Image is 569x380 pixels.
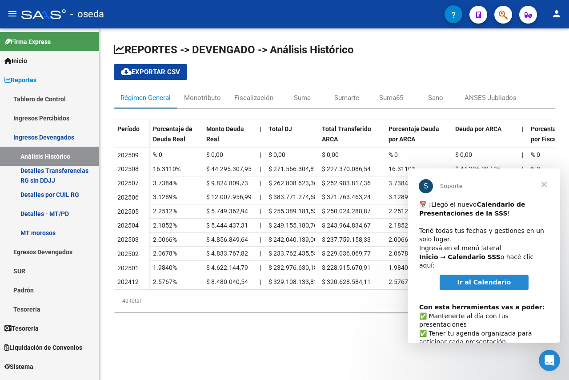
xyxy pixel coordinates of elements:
span: Inicio [4,56,27,66]
span: $ 227.370.086,54 [322,165,371,172]
span: $ 8.480.040,54 [206,278,248,285]
span: $ 0,00 [206,151,223,158]
span: Firma Express [4,37,51,47]
span: $ 229.036.069,77 [322,250,371,257]
span: 2.0066% [389,236,413,243]
div: Monotributo [184,93,221,103]
datatable-header-cell: | [256,120,265,157]
span: Liquidación de Convenios [4,343,82,352]
div: ​✅ Mantenerte al día con tus presentaciones ✅ Tener tu agenda organizada para anticipar cada pres... [11,126,141,239]
span: 3.7384% [153,180,177,187]
span: $ 255.389.181,53 [268,208,317,215]
span: $ 228.915.670,91 [322,264,371,271]
datatable-header-cell: Período [114,120,149,157]
span: $ 242.040.139,00 [268,236,317,243]
span: Monto Deuda Real [206,125,244,143]
span: 202504 [117,222,139,229]
button: Exportar CSV [114,64,187,80]
span: 202506 [117,194,139,201]
span: $ 262.808.623,36 [268,180,317,187]
span: $ 329.108.133,81 [268,278,317,285]
span: | [260,208,261,215]
iframe: Intercom live chat mensaje [408,168,560,343]
span: Total DJ [268,125,292,132]
div: Sano [428,93,443,103]
datatable-header-cell: Total DJ [265,120,318,157]
span: $ 44.295.307,95 [206,165,252,172]
b: Con esta herramientas vas a poder: [11,135,136,142]
span: 202505 [117,208,139,215]
span: | [522,151,523,158]
div: Suma65 [379,93,403,103]
span: 202503 [117,236,139,243]
span: 3.1289% [389,193,413,200]
span: Sistema [4,362,33,372]
span: 202412 [117,278,139,285]
span: | [260,151,261,158]
span: $ 12.007.956,99 [206,193,252,200]
span: Reportes [4,75,36,85]
span: 202502 [117,250,139,257]
span: % 0 [531,151,540,158]
span: $ 4.833.767,82 [206,250,248,257]
span: $ 383.771.274,58 [268,193,317,200]
span: 2.1852% [153,222,177,229]
span: 3.1289% [153,193,177,200]
span: $ 4.856.849,64 [206,236,248,243]
span: 2.0678% [153,250,177,257]
span: $ 250.024.288,87 [322,208,371,215]
span: Deuda por ARCA [455,125,501,132]
span: Porcentaje de Deuda Real [153,125,192,143]
span: Período [117,125,140,132]
div: ANSES Jubilados [465,93,517,103]
div: Sumarte [334,93,359,103]
datatable-header-cell: Porcentaje de Deuda Real [149,120,203,157]
span: 202501 [117,264,139,272]
datatable-header-cell: Deuda por ARCA [452,120,518,157]
span: | [260,193,261,200]
span: Exportar CSV [121,68,180,76]
span: 3.7384% [389,180,413,187]
span: | [260,264,261,271]
span: % 0 [153,151,162,158]
div: Fiscalización [234,93,273,103]
span: $ 9.824.809,73 [206,180,248,187]
span: $ 4.622.144,79 [206,264,248,271]
span: $ 0,00 [268,151,285,158]
span: | [260,222,261,229]
div: 40 total [114,290,200,312]
h1: REPORTES -> DEVENGADO -> Análisis Histórico [114,43,555,57]
span: - oseda [70,4,104,24]
mat-icon: person [551,8,562,19]
span: $ 0,00 [322,151,339,158]
mat-icon: menu [7,8,18,19]
span: % 0 [389,151,398,158]
iframe: Intercom live chat [539,350,560,371]
span: | [260,180,261,187]
span: 2.0678% [389,250,413,257]
datatable-header-cell: Porcentaje Deuda por ARCA [385,120,452,157]
datatable-header-cell: | [518,120,527,157]
span: 2.1852% [389,222,413,229]
span: | [260,125,261,132]
span: | [260,165,261,172]
span: 2.5767% [389,278,413,285]
span: 1.9840% [389,264,413,271]
span: $ 44.295.307,95 [455,165,501,172]
span: 16.3110% [389,165,416,172]
datatable-header-cell: Monto Deuda Real [203,120,256,157]
span: | [260,236,261,243]
span: 202507 [117,180,139,187]
span: $ 249.155.180,76 [268,222,317,229]
span: 16.3110% [153,165,180,172]
span: $ 232.976.630,18 [268,264,317,271]
span: $ 233.762.435,55 [268,250,317,257]
span: | [522,165,523,172]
